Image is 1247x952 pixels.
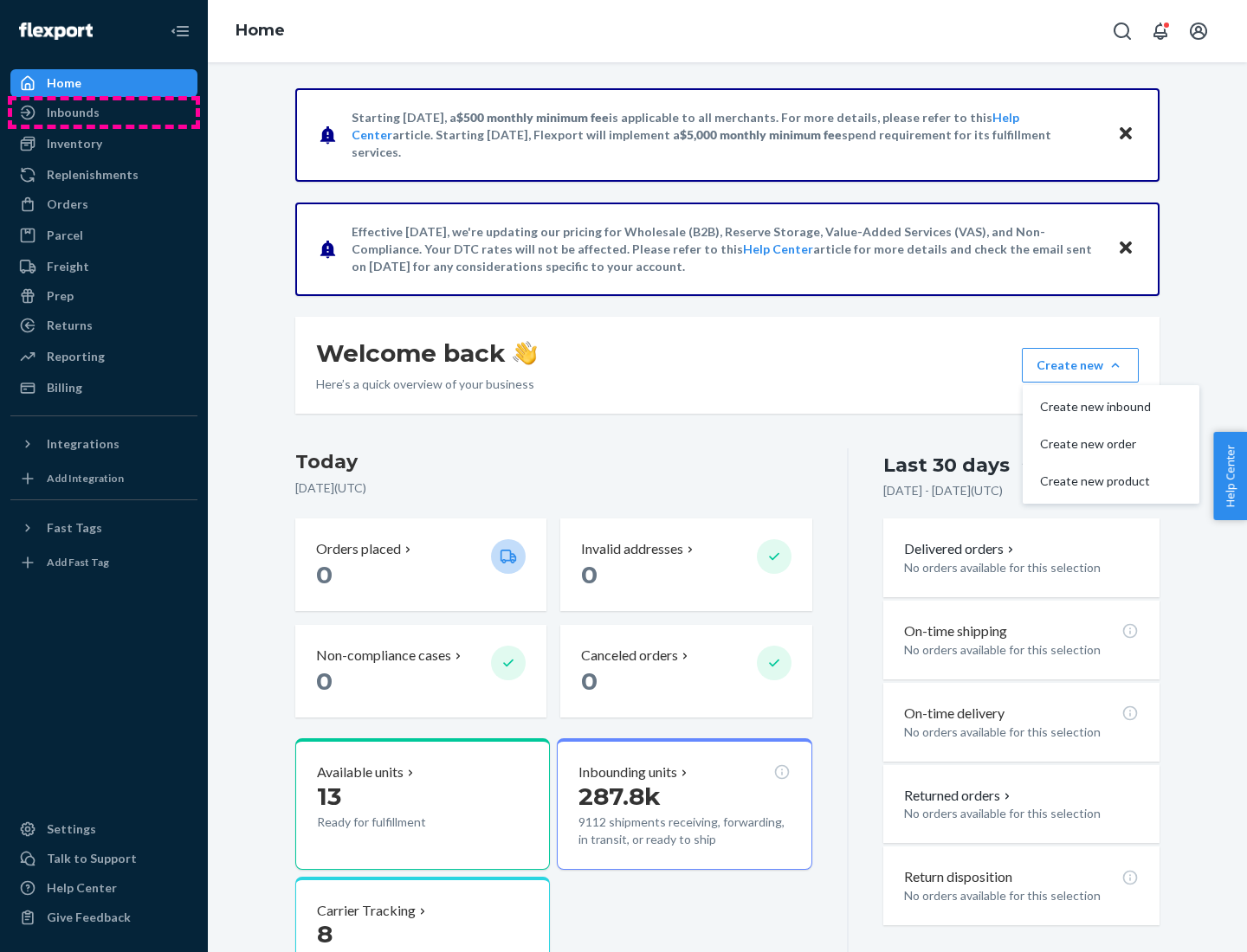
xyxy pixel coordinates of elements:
[10,282,197,310] a: Prep
[10,343,197,370] a: Reporting
[581,646,678,666] p: Canceled orders
[316,560,333,589] span: 0
[10,815,197,843] a: Settings
[1040,401,1151,413] span: Create new inbound
[10,99,197,126] a: Inbounds
[578,814,790,848] p: 9112 shipments receiving, forwarding, in transit, or ready to ship
[560,625,811,717] button: Canceled orders 0
[10,374,197,402] a: Billing
[47,287,74,305] div: Prep
[47,820,96,838] div: Settings
[316,376,537,393] p: Here’s a quick overview of your business
[557,738,811,870] button: Inbounding units287.8k9112 shipments receiving, forwarding, in transit, or ready to ship
[513,341,537,365] img: hand-wave emoji
[47,379,82,396] div: Billing
[47,348,105,365] div: Reporting
[883,452,1010,479] div: Last 30 days
[316,338,537,369] h1: Welcome back
[47,519,102,537] div: Fast Tags
[10,253,197,280] a: Freight
[1105,14,1140,48] button: Open Search Box
[1143,14,1178,48] button: Open notifications
[47,471,124,486] div: Add Integration
[47,879,117,897] div: Help Center
[295,625,546,717] button: Non-compliance cases 0
[904,704,1005,724] p: On-time delivery
[743,241,813,256] a: Help Center
[352,223,1101,275] p: Effective [DATE], we're updating our pricing for Wholesale (B2B), Reserve Storage, Value-Added Se...
[47,317,93,334] div: Returns
[352,109,1101,161] p: Starting [DATE], a is applicable to all merchants. For more details, please refer to this article...
[581,539,683,559] p: Invalid addresses
[295,448,812,476] h3: Today
[1181,14,1216,48] button: Open account menu
[295,518,546,611] button: Orders placed 0
[1026,389,1196,426] button: Create new inbound
[317,919,333,949] span: 8
[10,514,197,542] button: Fast Tags
[163,14,197,48] button: Close Navigation
[10,190,197,218] a: Orders
[904,559,1139,576] p: No orders available for this selection
[10,845,197,872] a: Talk to Support
[904,539,1018,559] button: Delivered orders
[10,549,197,576] a: Add Fast Tag
[317,814,477,831] p: Ready for fulfillment
[904,621,1007,641] p: On-time shipping
[47,166,139,183] div: Replenishments
[295,738,550,870] button: Available units13Ready for fulfillment
[317,901,416,921] p: Carrier Tracking
[10,465,197,492] a: Add Integration
[904,786,1014,806] button: Returned orders
[1040,475,1151,487] span: Create new product
[904,867,1012,887] p: Return disposition
[904,887,1139,904] p: No orders available for this selection
[10,430,197,458] button: Integrations
[456,110,609,125] span: $500 monthly minimum fee
[47,135,102,152] div: Inventory
[47,435,120,453] div: Integrations
[47,258,89,275] div: Freight
[10,130,197,158] a: Inventory
[904,805,1139,822] p: No orders available for this selection
[295,479,812,497] p: [DATE] ( UTC )
[316,646,451,666] p: Non-compliance cases
[1022,348,1139,383] button: Create newCreate new inboundCreate new orderCreate new product
[578,782,661,811] span: 287.8k
[10,222,197,249] a: Parcel
[316,666,333,696] span: 0
[1040,438,1151,450] span: Create new order
[10,69,197,97] a: Home
[317,782,341,811] span: 13
[19,23,93,40] img: Flexport logo
[47,74,81,92] div: Home
[1115,236,1137,261] button: Close
[222,6,299,56] ol: breadcrumbs
[236,21,285,40] a: Home
[904,641,1139,659] p: No orders available for this selection
[904,724,1139,741] p: No orders available for this selection
[1026,463,1196,500] button: Create new product
[1213,432,1247,520] button: Help Center
[578,762,677,782] p: Inbounding units
[10,874,197,902] a: Help Center
[47,555,109,569] div: Add Fast Tag
[47,104,100,121] div: Inbounds
[47,196,88,213] div: Orders
[883,482,1003,499] p: [DATE] - [DATE] ( UTC )
[10,904,197,931] button: Give Feedback
[47,909,131,926] div: Give Feedback
[10,161,197,189] a: Replenishments
[47,850,137,867] div: Talk to Support
[581,666,598,696] span: 0
[47,227,83,244] div: Parcel
[1115,122,1137,147] button: Close
[10,312,197,339] a: Returns
[560,518,811,611] button: Invalid addresses 0
[316,539,401,559] p: Orders placed
[680,127,842,142] span: $5,000 monthly minimum fee
[581,560,598,589] span: 0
